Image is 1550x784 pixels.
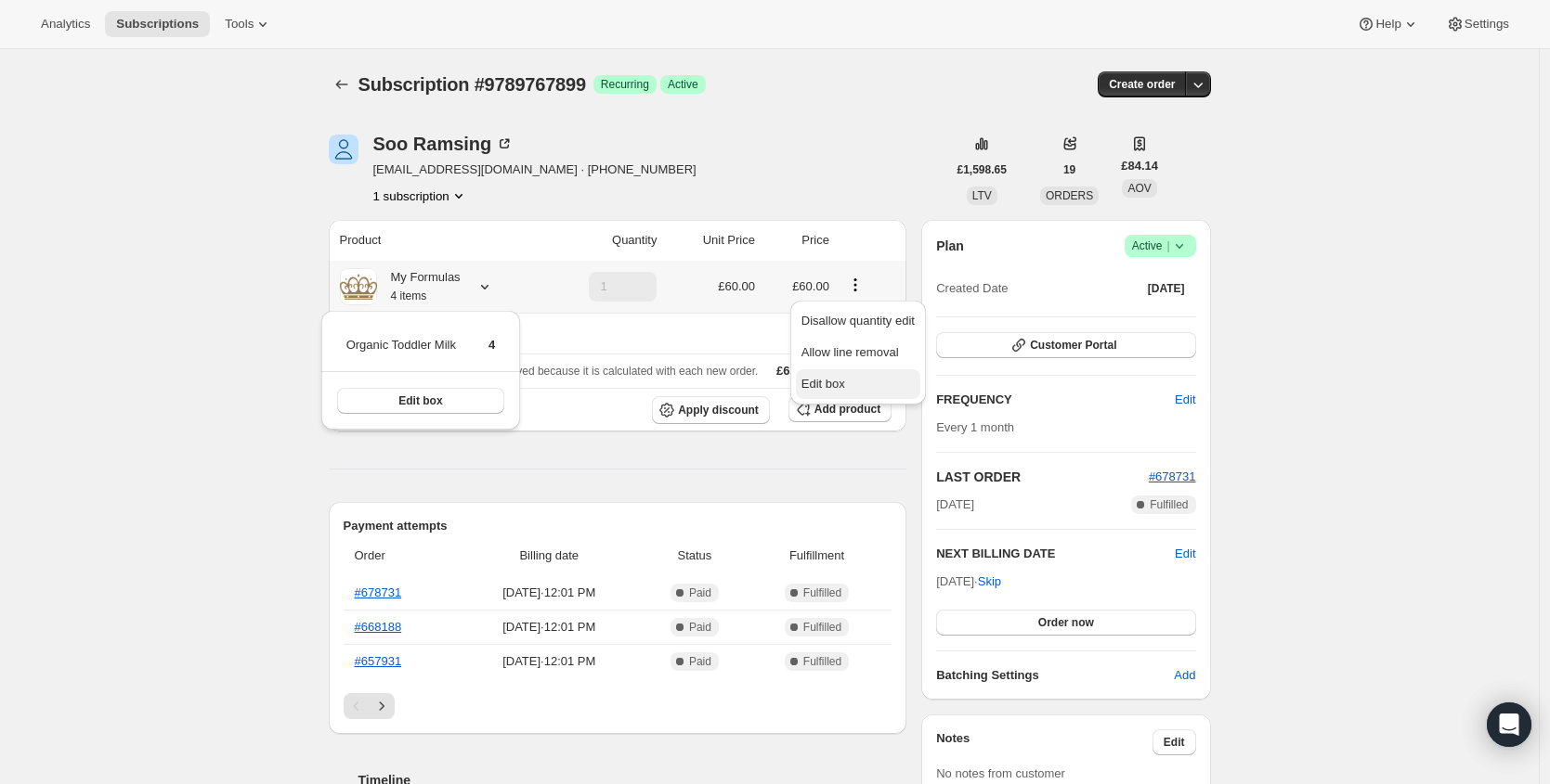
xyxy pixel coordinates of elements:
[601,77,649,92] span: Recurring
[801,345,899,359] span: Allow line removal
[41,17,90,32] span: Analytics
[355,654,402,668] a: #657931
[936,391,1175,409] h2: FREQUENCY
[972,189,992,202] span: LTV
[1346,11,1430,37] button: Help
[30,11,101,37] button: Analytics
[462,652,637,671] span: [DATE] · 12:01 PM
[1052,157,1087,183] button: 19
[678,403,759,418] span: Apply discount
[1148,281,1185,296] span: [DATE]
[377,268,461,305] div: My Formulas
[355,585,402,599] a: #678731
[936,279,1008,298] span: Created Date
[967,567,1012,597] button: Skip
[1174,666,1195,685] span: Add
[936,468,1149,486] h2: LAST ORDER
[936,574,1001,588] span: [DATE] ·
[1098,71,1186,97] button: Create order
[1121,157,1158,175] span: £84.14
[840,275,870,295] button: Product actions
[1127,182,1151,195] span: AOV
[398,393,442,408] span: Edit box
[936,332,1195,358] button: Customer Portal
[373,135,514,153] div: Soo Ramsing
[1137,276,1196,302] button: [DATE]
[344,535,457,576] th: Order
[488,338,495,352] span: 4
[689,654,711,669] span: Paid
[936,495,974,514] span: [DATE]
[753,546,880,565] span: Fulfillment
[329,71,355,97] button: Subscriptions
[1150,497,1188,512] span: Fulfilled
[1153,729,1196,755] button: Edit
[1063,162,1075,177] span: 19
[1375,17,1400,32] span: Help
[391,289,427,302] small: 4 items
[373,161,697,179] span: [EMAIL_ADDRESS][DOMAIN_NAME] · [PHONE_NUMBER]
[936,729,1153,755] h3: Notes
[1164,735,1185,750] span: Edit
[936,545,1175,563] h2: NEXT BILLING DATE
[936,766,1065,780] span: No notes from customer
[796,338,920,367] button: Allow line removal
[1435,11,1520,37] button: Settings
[957,162,1007,177] span: £1,598.65
[978,572,1001,591] span: Skip
[792,279,829,293] span: £60.00
[329,135,358,164] span: Soo Ramsing
[796,306,920,336] button: Disallow quantity edit
[1175,391,1195,409] span: Edit
[340,365,759,378] span: Sales tax (if applicable) is not displayed because it is calculated with each new order.
[761,220,835,261] th: Price
[647,546,742,565] span: Status
[1163,661,1206,690] button: Add
[803,654,841,669] span: Fulfilled
[668,77,698,92] span: Active
[1038,615,1094,630] span: Order now
[689,620,711,635] span: Paid
[1465,17,1509,32] span: Settings
[803,620,841,635] span: Fulfilled
[462,584,637,602] span: [DATE] · 12:01 PM
[1164,385,1206,415] button: Edit
[344,517,892,535] h2: Payment attempts
[801,377,845,391] span: Edit box
[1132,237,1189,255] span: Active
[225,17,254,32] span: Tools
[801,314,915,328] span: Disallow quantity edit
[329,220,541,261] th: Product
[1149,468,1196,486] button: #678731
[358,74,586,95] span: Subscription #9789767899
[462,618,637,636] span: [DATE] · 12:01 PM
[541,220,662,261] th: Quantity
[1487,702,1531,747] div: Open Intercom Messenger
[796,369,920,399] button: Edit box
[1166,238,1169,253] span: |
[345,335,457,369] td: Organic Toddler Milk
[803,585,841,600] span: Fulfilled
[1149,469,1196,483] a: #678731
[662,220,761,261] th: Unit Price
[936,610,1195,636] button: Order now
[1030,338,1116,353] span: Customer Portal
[355,620,402,634] a: #668188
[369,693,395,719] button: Next
[689,585,711,600] span: Paid
[936,420,1014,434] span: Every 1 month
[1046,189,1093,202] span: ORDERS
[116,17,199,32] span: Subscriptions
[936,237,964,255] h2: Plan
[946,157,1018,183] button: £1,598.65
[718,279,755,293] span: £60.00
[337,388,505,414] button: Edit box
[1109,77,1175,92] span: Create order
[1175,545,1195,563] button: Edit
[776,364,814,378] span: £60.00
[373,186,468,205] button: Product actions
[214,11,283,37] button: Tools
[105,11,210,37] button: Subscriptions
